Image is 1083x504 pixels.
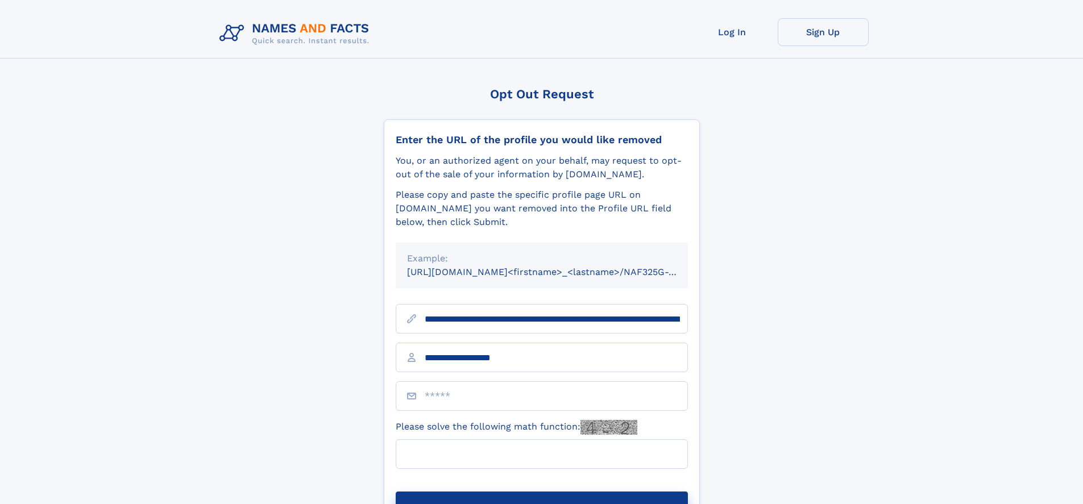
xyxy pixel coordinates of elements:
[396,188,688,229] div: Please copy and paste the specific profile page URL on [DOMAIN_NAME] you want removed into the Pr...
[396,134,688,146] div: Enter the URL of the profile you would like removed
[687,18,778,46] a: Log In
[384,87,700,101] div: Opt Out Request
[407,266,709,277] small: [URL][DOMAIN_NAME]<firstname>_<lastname>/NAF325G-xxxxxxxx
[407,252,677,265] div: Example:
[396,154,688,181] div: You, or an authorized agent on your behalf, may request to opt-out of the sale of your informatio...
[215,18,379,49] img: Logo Names and Facts
[778,18,869,46] a: Sign Up
[396,420,637,435] label: Please solve the following math function:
